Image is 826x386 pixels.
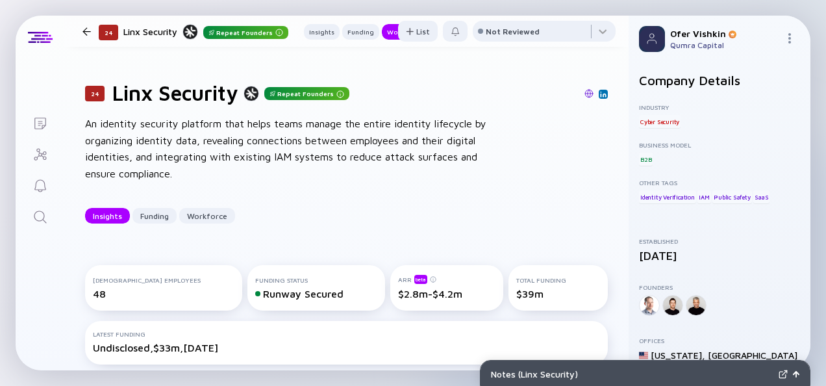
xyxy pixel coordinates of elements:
a: Reminders [16,169,64,200]
div: [DEMOGRAPHIC_DATA] Employees [93,276,234,284]
div: SaaS [753,190,770,203]
div: Undisclosed, $33m, [DATE] [93,342,600,354]
a: Investor Map [16,138,64,169]
img: Profile Picture [639,26,665,52]
div: 24 [99,25,118,40]
div: Latest Funding [93,330,600,338]
div: $39m [516,288,600,300]
div: ARR [398,274,496,284]
img: Open Notes [793,371,799,378]
img: Linx Security Linkedin Page [600,91,607,97]
div: Total Funding [516,276,600,284]
a: Search [16,200,64,231]
div: [DATE] [639,249,800,263]
div: Cyber Security [639,115,681,128]
div: Repeat Founders [264,87,349,100]
div: Workforce [382,25,425,38]
div: Offices [639,337,800,344]
div: Qumra Capital [670,40,779,50]
img: Expand Notes [779,370,788,379]
div: Runway Secured [255,288,377,300]
img: United States Flag [639,351,648,360]
div: beta [414,275,427,284]
div: IAM [697,190,710,203]
h1: Linx Security [112,81,238,105]
div: 24 [85,86,105,101]
div: Insights [85,206,130,226]
button: Insights [85,208,130,224]
div: Funding [132,206,177,226]
button: Workforce [382,24,425,40]
button: Workforce [179,208,235,224]
div: Funding Status [255,276,377,284]
div: Funding [342,25,379,38]
button: List [398,21,438,42]
h2: Company Details [639,73,800,88]
div: Workforce [179,206,235,226]
div: Linx Security [123,23,288,40]
div: An identity security platform that helps teams manage the entire identity lifecycle by organizing... [85,116,501,182]
button: Funding [342,24,379,40]
a: Lists [16,107,64,138]
div: Other Tags [639,179,800,187]
div: Established [639,237,800,245]
div: Ofer Vishkin [670,28,779,39]
div: [US_STATE] , [651,350,705,361]
div: Repeat Founders [203,26,288,39]
div: Insights [304,25,340,38]
div: Public Safety [712,190,751,203]
div: $2.8m-$4.2m [398,288,496,300]
div: Identity Verification [639,190,696,203]
div: [GEOGRAPHIC_DATA] [708,350,797,361]
button: Funding [132,208,177,224]
div: Not Reviewed [486,27,540,36]
div: 48 [93,288,234,300]
div: B2B [639,153,653,166]
div: Industry [639,103,800,111]
button: Insights [304,24,340,40]
img: Linx Security Website [584,89,594,98]
div: Notes ( Linx Security ) [491,368,773,380]
div: Founders [639,283,800,291]
div: Business Model [639,141,800,149]
img: Menu [784,33,795,44]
